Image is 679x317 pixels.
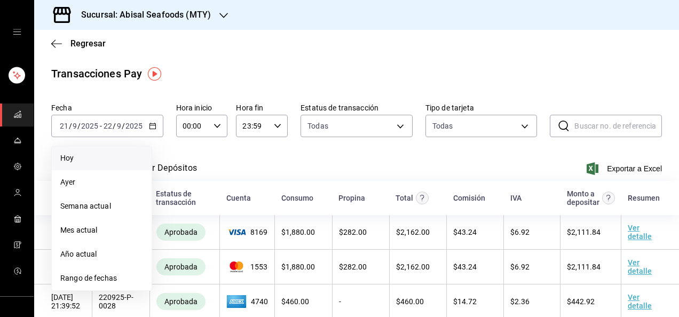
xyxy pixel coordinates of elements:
[142,163,198,181] button: Ver Depósitos
[51,38,106,49] button: Regresar
[510,194,522,202] div: IVA
[77,122,81,130] span: /
[60,177,143,188] span: Ayer
[122,122,125,130] span: /
[307,121,328,131] span: Todas
[72,122,77,130] input: --
[70,38,106,49] span: Regresar
[567,297,595,306] span: $ 442.92
[396,228,430,236] span: $ 2,162.00
[113,122,116,130] span: /
[510,263,530,271] span: $ 6.92
[453,263,477,271] span: $ 43.24
[34,250,92,284] td: [DATE] 22:10:29
[60,225,143,236] span: Mes actual
[589,162,662,175] button: Exportar a Excel
[51,66,142,82] div: Transacciones Pay
[103,122,113,130] input: --
[510,297,530,306] span: $ 2.36
[236,104,288,112] label: Hora fin
[301,104,413,112] label: Estatus de transacción
[396,194,413,202] div: Total
[60,249,143,260] span: Año actual
[281,297,309,306] span: $ 460.00
[156,189,214,207] div: Estatus de transacción
[73,9,211,21] h3: Sucursal: Abisal Seafoods (MTY)
[13,28,21,36] button: open drawer
[628,224,652,241] a: Ver detalle
[339,263,367,271] span: $ 282.00
[453,228,477,236] span: $ 43.24
[432,121,453,131] div: Todas
[338,194,365,202] div: Propina
[628,258,652,275] a: Ver detalle
[226,228,268,236] span: 8169
[69,122,72,130] span: /
[453,194,485,202] div: Comisión
[226,293,268,310] span: 4740
[59,122,69,130] input: --
[396,297,424,306] span: $ 460.00
[51,104,163,112] label: Fecha
[160,228,202,236] span: Aprobada
[60,153,143,164] span: Hoy
[453,297,477,306] span: $ 14.72
[281,263,315,271] span: $ 1,880.00
[567,189,599,207] div: Monto a depositar
[567,228,601,236] span: $ 2,111.84
[226,194,251,202] div: Cuenta
[156,293,206,310] div: Transacciones cobradas de manera exitosa.
[125,122,143,130] input: ----
[156,224,206,241] div: Transacciones cobradas de manera exitosa.
[416,192,429,204] svg: Este monto equivale al total pagado por el comensal antes de aplicar Comisión e IVA.
[425,104,538,112] label: Tipo de tarjeta
[60,201,143,212] span: Semana actual
[339,228,367,236] span: $ 282.00
[396,263,430,271] span: $ 2,162.00
[510,228,530,236] span: $ 6.92
[160,297,202,306] span: Aprobada
[226,261,268,272] span: 1553
[628,293,652,310] a: Ver detalle
[60,273,143,284] span: Rango de fechas
[602,192,615,204] svg: Este es el monto resultante del total pagado menos comisión e IVA. Esta será la parte que se depo...
[156,258,206,275] div: Transacciones cobradas de manera exitosa.
[81,122,99,130] input: ----
[34,215,92,250] td: [DATE] 22:10:53
[281,228,315,236] span: $ 1,880.00
[281,194,313,202] div: Consumo
[567,263,601,271] span: $ 2,111.84
[100,122,102,130] span: -
[160,263,202,271] span: Aprobada
[148,67,161,81] img: Tooltip marker
[628,194,660,202] div: Resumen
[176,104,228,112] label: Hora inicio
[574,115,662,137] input: Buscar no. de referencia
[116,122,122,130] input: --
